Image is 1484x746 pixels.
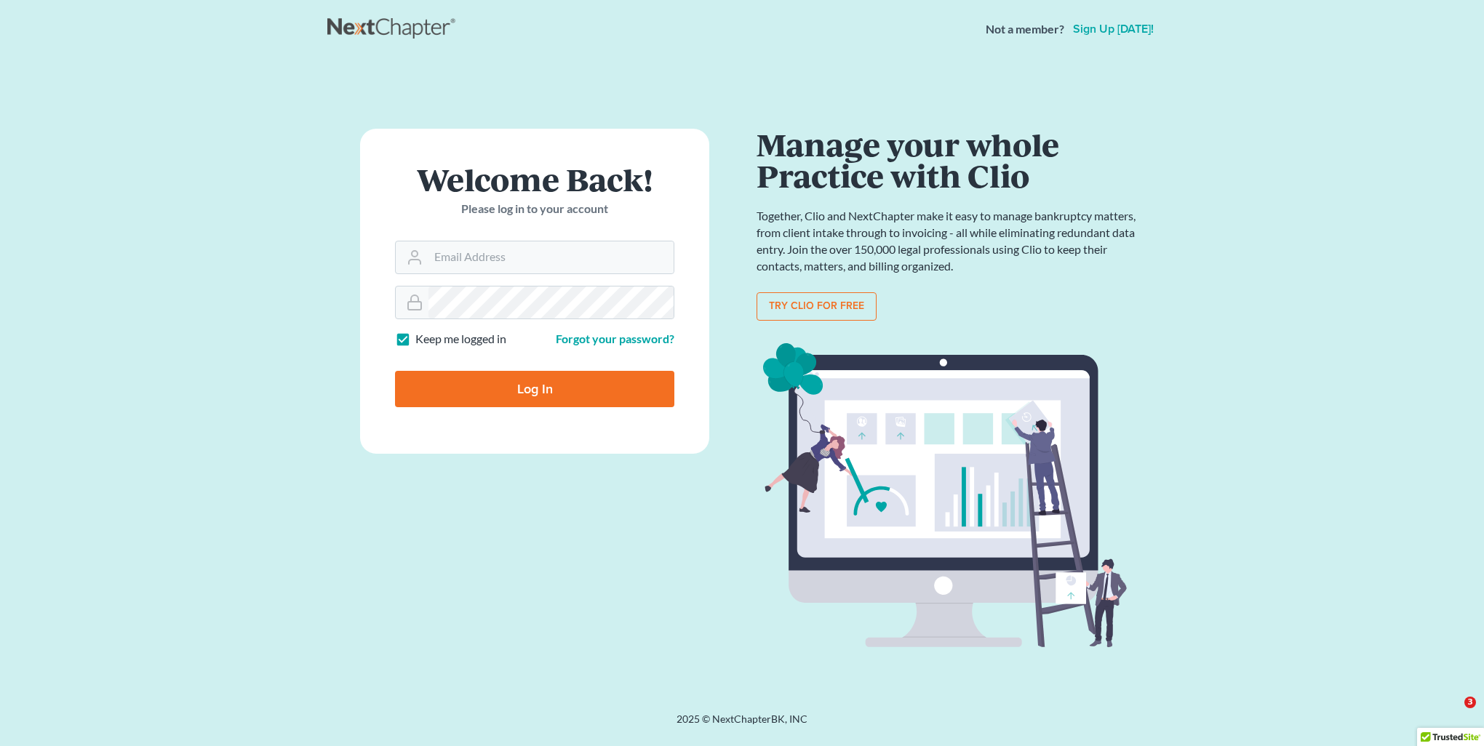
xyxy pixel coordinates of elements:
a: Forgot your password? [556,332,674,345]
input: Log In [395,371,674,407]
div: 2025 © NextChapterBK, INC [327,712,1157,738]
p: Please log in to your account [395,201,674,217]
h1: Welcome Back! [395,164,674,195]
span: 3 [1464,697,1476,708]
h1: Manage your whole Practice with Clio [757,129,1142,190]
iframe: Intercom live chat [1435,697,1469,731]
p: Together, Clio and NextChapter make it easy to manage bankruptcy matters, from client intake thro... [757,208,1142,274]
a: Try clio for free [757,292,877,321]
label: Keep me logged in [415,331,506,348]
a: Sign up [DATE]! [1070,23,1157,35]
img: clio_bg-1f7fd5e12b4bb4ecf8b57ca1a7e67e4ff233b1f5529bdf2c1c242739b0445cb7.svg [757,338,1142,654]
strong: Not a member? [986,21,1064,38]
input: Email Address [428,241,674,273]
